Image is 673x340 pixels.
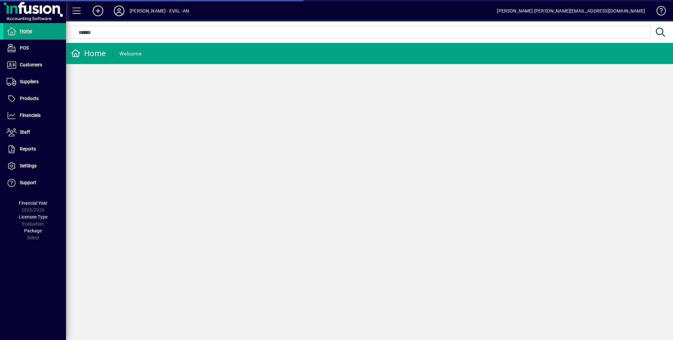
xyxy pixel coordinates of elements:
[497,6,645,16] div: [PERSON_NAME] [PERSON_NAME][EMAIL_ADDRESS][DOMAIN_NAME]
[19,214,48,220] span: Licensee Type
[20,28,32,34] span: Home
[130,6,189,16] div: [PERSON_NAME] - EVAL -AN
[87,5,109,17] button: Add
[20,79,39,84] span: Suppliers
[652,1,665,23] a: Knowledge Base
[20,113,41,118] span: Financials
[3,141,66,157] a: Reports
[3,124,66,141] a: Staff
[20,129,30,135] span: Staff
[20,180,36,185] span: Support
[3,40,66,56] a: POS
[3,90,66,107] a: Products
[3,74,66,90] a: Suppliers
[19,200,48,206] span: Financial Year
[3,107,66,124] a: Financials
[20,45,29,51] span: POS
[3,158,66,174] a: Settings
[24,228,42,233] span: Package
[20,163,37,168] span: Settings
[20,62,42,67] span: Customers
[3,57,66,73] a: Customers
[119,49,142,59] div: Welcome
[109,5,130,17] button: Profile
[71,48,106,59] div: Home
[20,96,39,101] span: Products
[20,146,36,152] span: Reports
[3,175,66,191] a: Support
